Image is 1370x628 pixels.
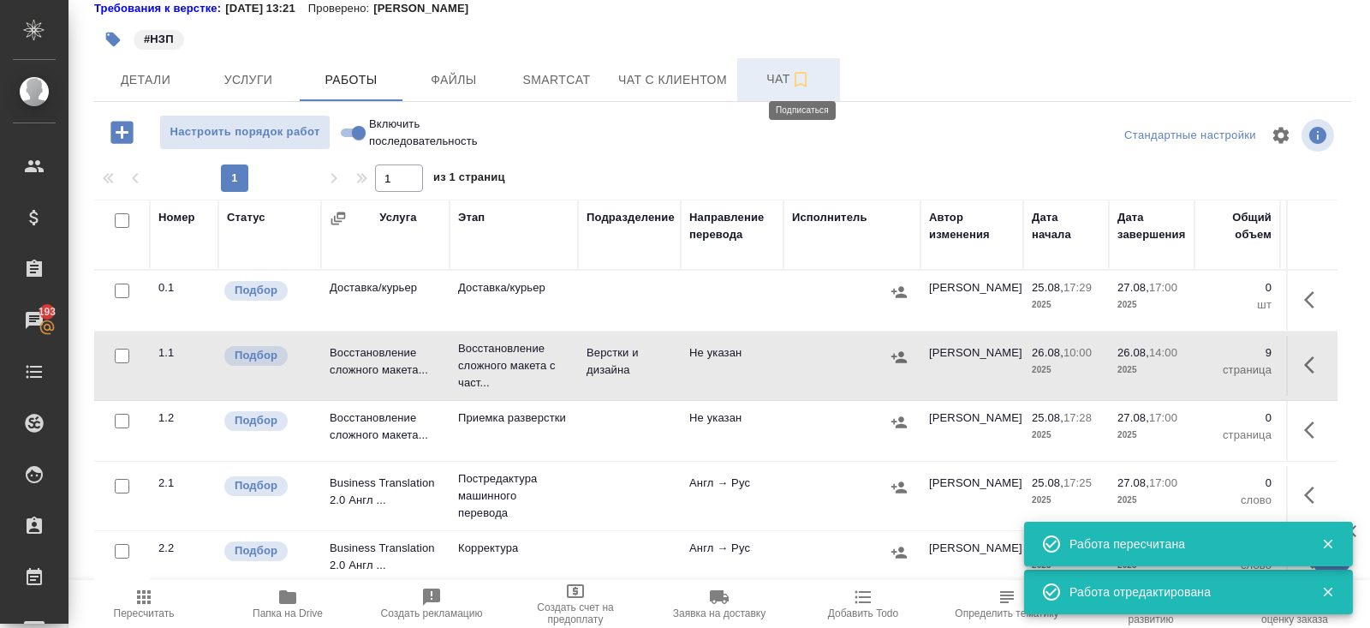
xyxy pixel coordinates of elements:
button: Заявка на доставку [647,580,791,628]
td: [PERSON_NAME] [920,336,1023,396]
span: Smartcat [515,69,598,91]
button: Назначить [886,475,912,500]
button: Добавить тэг [94,21,132,58]
p: 26.08, [1117,346,1149,359]
td: Верстки и дизайна [578,336,681,396]
span: Пересчитать [114,607,175,619]
td: [PERSON_NAME] [920,401,1023,461]
div: Направление перевода [689,209,775,243]
p: Подбор [235,542,277,559]
span: Посмотреть информацию [1301,119,1337,152]
p: 17:00 [1149,281,1177,294]
div: Можно подбирать исполнителей [223,279,313,302]
span: Определить тематику [955,607,1058,619]
p: 10:00 [1063,346,1092,359]
td: Восстановление сложного макета... [321,336,450,396]
p: 25.08, [1032,281,1063,294]
p: 2025 [1117,362,1186,379]
span: Детали [104,69,187,91]
p: 0 [1203,410,1272,427]
p: страница [1203,362,1272,379]
span: Чат с клиентом [618,69,727,91]
p: 17:00 [1149,411,1177,424]
p: Приемка разверстки [458,410,569,427]
p: 27.08, [1117,411,1149,424]
span: Создать рекламацию [381,607,483,619]
span: Добавить Todo [828,607,898,619]
span: Папка на Drive [253,607,323,619]
p: 17:29 [1063,281,1092,294]
div: Работа отредактирована [1069,583,1296,601]
button: Настроить порядок работ [159,115,331,150]
td: [PERSON_NAME] [920,531,1023,591]
div: Автор изменения [929,209,1015,243]
span: Файлы [413,69,495,91]
td: Доставка/курьер [321,271,450,331]
p: Подбор [235,412,277,429]
div: Можно подбирать исполнителей [223,410,313,433]
p: слово [1203,492,1272,509]
span: Услуги [207,69,289,91]
div: Этап [458,209,485,226]
p: 0 [1203,279,1272,296]
a: 193 [4,299,64,342]
td: Business Translation 2.0 Англ ... [321,466,450,526]
p: Подбор [235,347,277,364]
button: Назначить [886,410,912,435]
div: 1.2 [158,410,210,427]
span: 193 [28,303,67,320]
p: 26.08, [1032,346,1063,359]
td: [PERSON_NAME] [920,466,1023,526]
p: 17:28 [1063,411,1092,424]
p: Восстановление сложного макета с част... [458,340,569,392]
p: 2025 [1032,427,1100,444]
button: Здесь прячутся важные кнопки [1294,475,1335,516]
button: Закрыть [1310,584,1345,600]
div: 1.1 [158,344,210,362]
div: Номер [158,209,195,226]
p: 9 [1203,344,1272,362]
div: Работа пересчитана [1069,535,1296,553]
div: Дата начала [1032,209,1100,243]
button: Здесь прячутся важные кнопки [1294,344,1335,386]
p: Доставка/курьер [458,279,569,296]
div: split button [1120,123,1260,149]
span: Заявка на доставку [673,607,765,619]
button: Создать счет на предоплату [503,580,647,628]
p: #НЗП [144,31,174,48]
p: 2025 [1032,296,1100,314]
button: Создать рекламацию [360,580,503,628]
span: Создать счет на предоплату [514,601,637,625]
div: Дата завершения [1117,209,1186,243]
p: 2025 [1032,362,1100,379]
button: Добавить Todo [791,580,935,628]
button: Пересчитать [72,580,216,628]
span: Работы [310,69,392,91]
button: Закрыть [1310,536,1345,552]
button: Назначить [886,279,912,305]
td: Англ → Рус [681,466,783,526]
button: Здесь прячутся важные кнопки [1294,410,1335,451]
td: Не указан [681,401,783,461]
span: из 1 страниц [433,167,505,192]
span: НЗП [132,31,186,45]
div: Исполнитель [792,209,867,226]
p: Подбор [235,282,277,299]
span: Настроить таблицу [1260,115,1301,156]
p: 25.08, [1032,411,1063,424]
p: 0 [1203,475,1272,492]
div: 0.1 [158,279,210,296]
button: Папка на Drive [216,580,360,628]
p: Постредактура машинного перевода [458,470,569,522]
div: Можно подбирать исполнителей [223,344,313,368]
td: Восстановление сложного макета... [321,401,450,461]
p: Подбор [235,477,277,494]
p: 25.08, [1032,476,1063,489]
p: 2025 [1117,427,1186,444]
div: Можно подбирать исполнителей [223,540,313,563]
div: Подразделение [587,209,675,226]
button: Назначить [886,540,912,565]
div: 2.2 [158,540,210,557]
td: [PERSON_NAME] [920,271,1023,331]
button: Определить тематику [935,580,1079,628]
